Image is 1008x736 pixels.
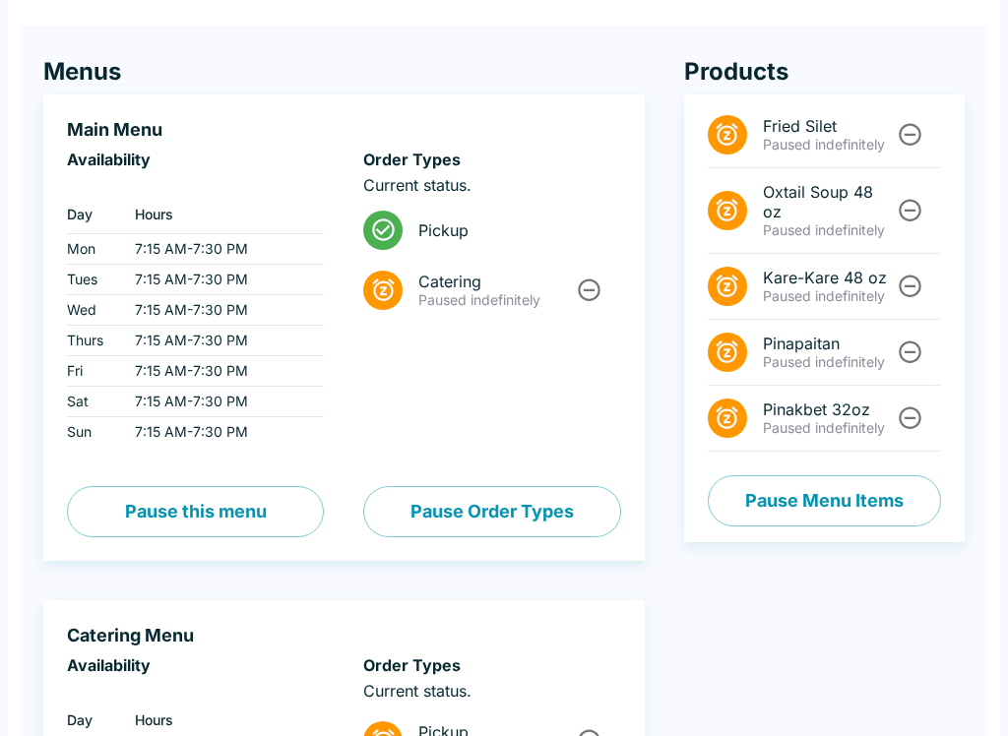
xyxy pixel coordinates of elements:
[763,182,894,221] span: Oxtail Soup 48 oz
[67,417,119,448] td: Sun
[67,356,119,387] td: Fri
[763,353,894,371] p: Paused indefinitely
[763,334,894,353] span: Pinapaitan
[119,326,325,356] td: 7:15 AM - 7:30 PM
[67,387,119,417] td: Sat
[892,116,928,153] button: Unpause
[363,486,620,537] button: Pause Order Types
[763,268,894,287] span: Kare-Kare 48 oz
[763,287,894,305] p: Paused indefinitely
[363,175,620,195] p: Current status.
[763,116,894,136] span: Fried Silet
[763,419,894,437] p: Paused indefinitely
[763,136,894,153] p: Paused indefinitely
[67,655,324,675] h6: Availability
[892,268,928,304] button: Unpause
[67,195,119,234] th: Day
[763,399,894,419] span: Pinakbet 32oz
[763,221,894,239] p: Paused indefinitely
[892,399,928,436] button: Unpause
[892,334,928,370] button: Unpause
[708,475,941,526] button: Pause Menu Items
[119,417,325,448] td: 7:15 AM - 7:30 PM
[418,291,573,309] p: Paused indefinitely
[892,192,928,228] button: Unpause
[119,295,325,326] td: 7:15 AM - 7:30 PM
[363,655,620,675] h6: Order Types
[67,486,324,537] button: Pause this menu
[571,272,607,308] button: Unpause
[418,220,604,240] span: Pickup
[67,150,324,169] h6: Availability
[67,326,119,356] td: Thurs
[363,150,620,169] h6: Order Types
[119,195,325,234] th: Hours
[119,234,325,265] td: 7:15 AM - 7:30 PM
[67,265,119,295] td: Tues
[67,175,324,195] p: ‏
[119,356,325,387] td: 7:15 AM - 7:30 PM
[119,387,325,417] td: 7:15 AM - 7:30 PM
[119,265,325,295] td: 7:15 AM - 7:30 PM
[43,57,645,87] h4: Menus
[684,57,965,87] h4: Products
[67,234,119,265] td: Mon
[363,681,620,701] p: Current status.
[67,681,324,701] p: ‏
[418,272,573,291] span: Catering
[67,295,119,326] td: Wed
